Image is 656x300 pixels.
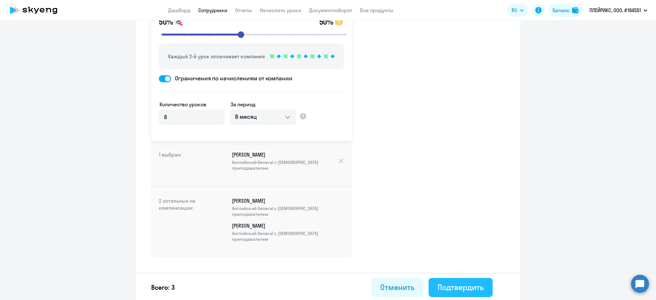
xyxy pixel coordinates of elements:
img: smile [173,17,184,27]
label: За период [231,101,256,108]
a: Все продукты [360,7,393,13]
span: Английский General с [DEMOGRAPHIC_DATA] преподавателем [232,231,344,242]
img: smile [334,17,344,27]
a: Сотрудники [198,7,227,13]
div: Отменить [380,282,414,292]
span: 50% [159,17,173,27]
span: Английский General с [DEMOGRAPHIC_DATA] преподавателем [232,206,344,217]
div: Баланс [553,6,570,14]
p: Каждый 2-й урок оплачивает компания [168,53,265,60]
span: Английский General с [DEMOGRAPHIC_DATA] преподавателем [232,159,338,171]
a: Документооборот [309,7,352,13]
span: Ограничения по начислениям от компании [171,74,292,83]
button: Балансbalance [549,4,582,17]
a: Отчеты [235,7,252,13]
img: balance [572,7,578,13]
span: RU [512,6,517,14]
div: Подтвердить [438,282,484,292]
p: [PERSON_NAME] [232,197,344,217]
p: [PERSON_NAME] [232,222,344,242]
label: Количество уроков [160,101,206,108]
button: Подтвердить [429,278,493,297]
button: RU [507,4,528,17]
p: [PERSON_NAME] [232,151,338,171]
button: ПЛЕЙРИКС, ООО, #184551 [586,3,651,18]
a: Дашборд [168,7,191,13]
p: Всего: 3 [151,283,175,292]
h4: 1 выбран: [159,151,210,176]
a: Начислить уроки [260,7,301,13]
button: Отменить [371,278,423,297]
p: ПЛЕЙРИКС, ООО, #184551 [589,6,641,14]
span: 50% [319,17,333,27]
h4: 2 остальных на компенсации: [159,197,210,247]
